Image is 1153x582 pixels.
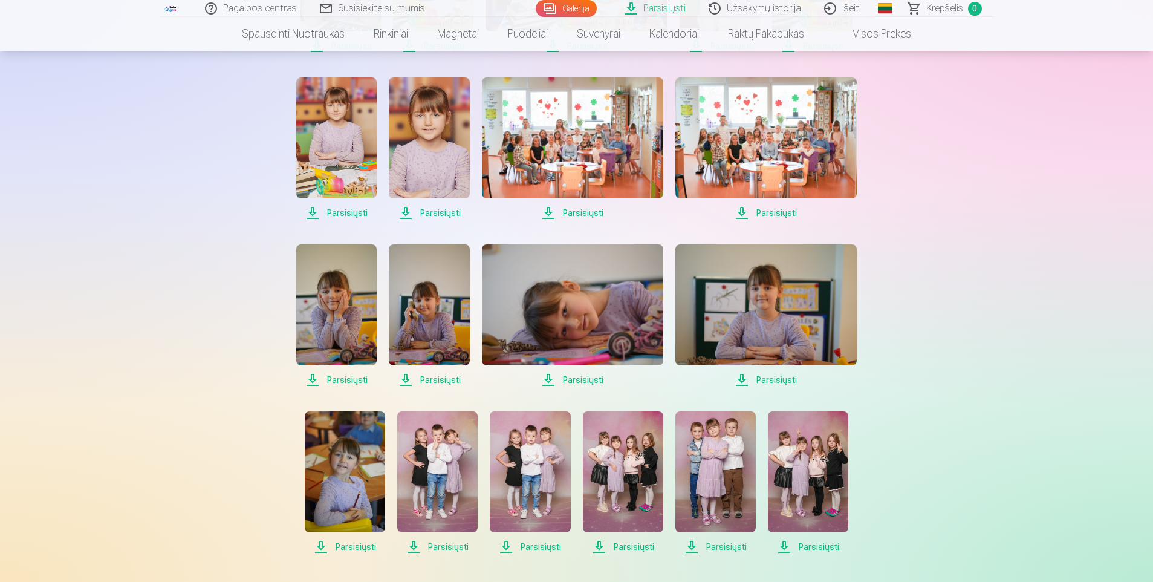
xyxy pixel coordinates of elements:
span: Krepšelis [926,1,963,16]
span: Parsisiųsti [296,206,377,220]
a: Parsisiųsti [675,244,857,387]
a: Parsisiųsti [768,411,848,554]
a: Parsisiųsti [389,77,469,220]
a: Magnetai [423,17,493,51]
span: Parsisiųsti [482,206,663,220]
a: Parsisiųsti [305,411,385,554]
a: Kalendoriai [635,17,713,51]
a: Parsisiųsti [397,411,478,554]
a: Visos prekės [819,17,926,51]
span: Parsisiųsti [675,540,756,554]
span: Parsisiųsti [583,540,663,554]
span: Parsisiųsti [482,373,663,387]
span: Parsisiųsti [675,206,857,220]
span: Parsisiųsti [389,373,469,387]
a: Parsisiųsti [296,77,377,220]
a: Parsisiųsti [583,411,663,554]
img: /fa5 [164,5,178,12]
a: Parsisiųsti [389,244,469,387]
a: Spausdinti nuotraukas [227,17,359,51]
span: Parsisiųsti [397,540,478,554]
a: Rinkiniai [359,17,423,51]
span: Parsisiųsti [768,540,848,554]
span: 0 [968,2,982,16]
a: Parsisiųsti [482,77,663,220]
span: Parsisiųsti [675,373,857,387]
a: Parsisiųsti [296,244,377,387]
span: Parsisiųsti [305,540,385,554]
a: Parsisiųsti [675,411,756,554]
span: Parsisiųsti [490,540,570,554]
a: Parsisiųsti [482,244,663,387]
a: Raktų pakabukas [713,17,819,51]
a: Puodeliai [493,17,562,51]
span: Parsisiųsti [389,206,469,220]
span: Parsisiųsti [296,373,377,387]
a: Parsisiųsti [490,411,570,554]
a: Parsisiųsti [675,77,857,220]
a: Suvenyrai [562,17,635,51]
